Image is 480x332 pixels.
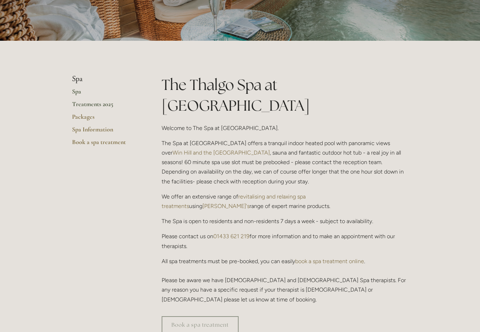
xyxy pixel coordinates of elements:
[162,216,408,226] p: The Spa is open to residents and non-residents 7 days a week - subject to availability.
[162,123,408,133] p: Welcome to The Spa at [GEOGRAPHIC_DATA].
[162,256,408,304] p: All spa treatments must be pre-booked, you can easily . Please be aware we have [DEMOGRAPHIC_DATA...
[72,138,139,151] a: Book a spa treatment
[162,192,408,211] p: We offer an extensive range of using range of expert marine products.
[173,149,270,156] a: Win Hill and the [GEOGRAPHIC_DATA]
[213,233,249,240] a: 01433 621 219
[202,203,249,209] a: [PERSON_NAME]'s
[162,138,408,186] p: The Spa at [GEOGRAPHIC_DATA] offers a tranquil indoor heated pool with panoramic views over , sau...
[72,87,139,100] a: Spa
[72,100,139,113] a: Treatments 2025
[295,258,364,265] a: book a spa treatment online
[72,125,139,138] a: Spa Information
[162,74,408,116] h1: The Thalgo Spa at [GEOGRAPHIC_DATA]
[72,113,139,125] a: Packages
[72,74,139,84] li: Spa
[162,232,408,250] p: Please contact us on for more information and to make an appointment with our therapists.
